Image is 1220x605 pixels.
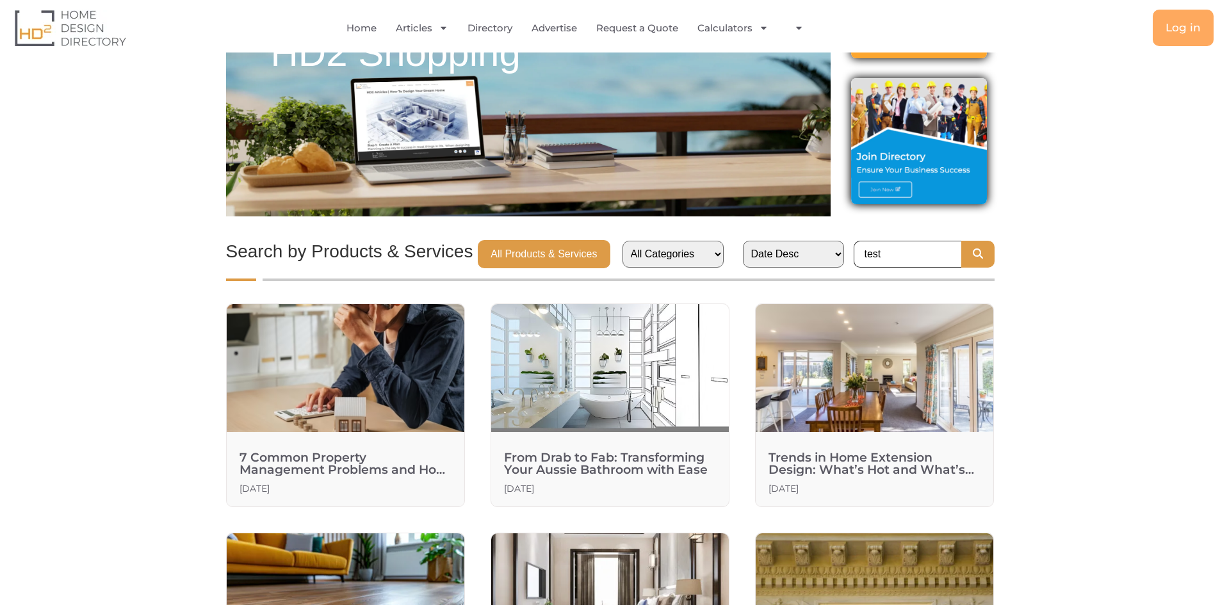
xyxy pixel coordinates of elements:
[961,241,995,268] button: Search
[697,13,769,43] a: Calculators
[240,484,270,493] h3: [DATE]
[596,13,678,43] a: Request a Quote
[504,484,534,493] h3: [DATE]
[854,241,961,268] input: Search...
[851,78,987,209] a: directory
[769,484,799,493] h3: [DATE]
[478,240,610,268] a: All Products & Services
[248,13,912,43] nav: Menu
[1153,10,1214,46] a: Log in
[346,13,377,43] a: Home
[851,78,987,204] img: directory
[1166,22,1201,33] span: Log in
[532,13,577,43] a: Advertise
[396,13,448,43] a: Articles
[468,13,512,43] a: Directory
[240,450,447,489] a: 7 Common Property Management Problems and How To Solve Them
[258,30,521,105] h2: HD2 Shopping
[504,450,708,477] a: From Drab to Fab: Transforming Your Aussie Bathroom with Ease
[226,241,473,262] h3: Search by Products & Services
[769,450,974,489] a: Trends in Home Extension Design: What’s Hot and What’s Next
